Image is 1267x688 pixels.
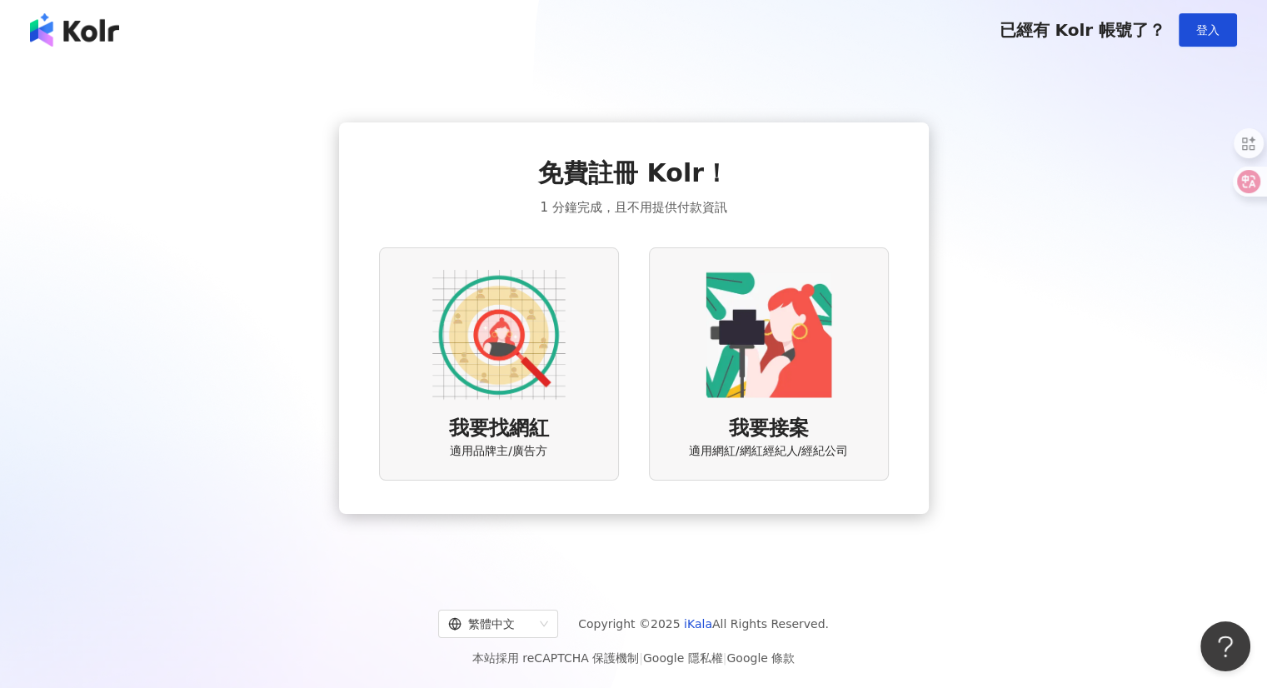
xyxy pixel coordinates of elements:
[726,651,795,665] a: Google 條款
[472,648,795,668] span: 本站採用 reCAPTCHA 保護機制
[448,611,533,637] div: 繁體中文
[30,13,119,47] img: logo
[639,651,643,665] span: |
[643,651,723,665] a: Google 隱私權
[1179,13,1237,47] button: 登入
[432,268,566,401] img: AD identity option
[540,197,726,217] span: 1 分鐘完成，且不用提供付款資訊
[1200,621,1250,671] iframe: Help Scout Beacon - Open
[450,443,547,460] span: 適用品牌主/廣告方
[723,651,727,665] span: |
[999,20,1165,40] span: 已經有 Kolr 帳號了？
[538,156,729,191] span: 免費註冊 Kolr！
[1196,23,1220,37] span: 登入
[689,443,848,460] span: 適用網紅/網紅經紀人/經紀公司
[702,268,836,401] img: KOL identity option
[449,415,549,443] span: 我要找網紅
[729,415,809,443] span: 我要接案
[684,617,712,631] a: iKala
[578,614,829,634] span: Copyright © 2025 All Rights Reserved.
